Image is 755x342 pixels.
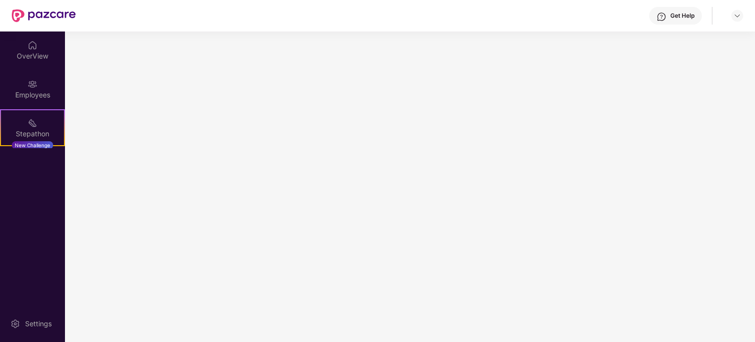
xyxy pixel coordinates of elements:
[28,40,37,50] img: svg+xml;base64,PHN2ZyBpZD0iSG9tZSIgeG1sbnM9Imh0dHA6Ly93d3cudzMub3JnLzIwMDAvc3ZnIiB3aWR0aD0iMjAiIG...
[10,319,20,329] img: svg+xml;base64,PHN2ZyBpZD0iU2V0dGluZy0yMHgyMCIgeG1sbnM9Imh0dHA6Ly93d3cudzMub3JnLzIwMDAvc3ZnIiB3aW...
[12,141,53,149] div: New Challenge
[1,129,64,139] div: Stepathon
[28,118,37,128] img: svg+xml;base64,PHN2ZyB4bWxucz0iaHR0cDovL3d3dy53My5vcmcvMjAwMC9zdmciIHdpZHRoPSIyMSIgaGVpZ2h0PSIyMC...
[12,9,76,22] img: New Pazcare Logo
[28,79,37,89] img: svg+xml;base64,PHN2ZyBpZD0iRW1wbG95ZWVzIiB4bWxucz0iaHR0cDovL3d3dy53My5vcmcvMjAwMC9zdmciIHdpZHRoPS...
[22,319,55,329] div: Settings
[670,12,694,20] div: Get Help
[657,12,666,22] img: svg+xml;base64,PHN2ZyBpZD0iSGVscC0zMngzMiIgeG1sbnM9Imh0dHA6Ly93d3cudzMub3JnLzIwMDAvc3ZnIiB3aWR0aD...
[733,12,741,20] img: svg+xml;base64,PHN2ZyBpZD0iRHJvcGRvd24tMzJ4MzIiIHhtbG5zPSJodHRwOi8vd3d3LnczLm9yZy8yMDAwL3N2ZyIgd2...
